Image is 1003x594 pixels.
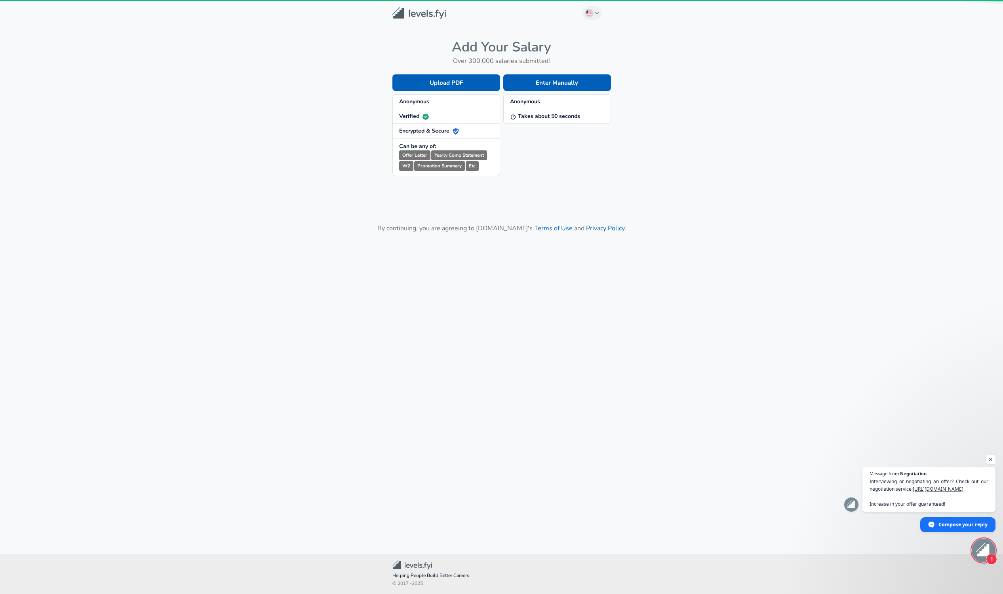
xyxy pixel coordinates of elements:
[900,471,927,476] span: Negotiation
[466,161,479,171] small: Etc
[392,55,611,66] h6: Over 300,000 salaries submitted!
[870,471,899,476] span: Message from
[399,150,430,160] small: Offer Letter
[972,539,995,562] div: Open chat
[399,112,429,120] strong: Verified
[399,161,413,171] small: W2
[392,39,611,55] h4: Add Your Salary
[503,74,611,91] button: Enter Manually
[870,478,988,508] span: Interviewing or negotiating an offer? Check out our negotiation service: Increase in your offer g...
[586,10,592,16] img: English (US)
[392,572,611,580] span: Helping People Build Better Careers
[431,150,487,160] small: Yearly Comp Statement
[399,142,436,150] strong: Can be any of:
[938,518,988,531] span: Compose your reply
[586,224,624,233] a: Privacy Policy
[414,161,465,171] small: Promotion Summary
[392,7,446,19] img: Levels.fyi
[399,98,429,105] strong: Anonymous
[399,127,459,135] strong: Encrypted & Secure
[510,112,580,120] strong: Takes about 50 seconds
[582,6,601,20] button: English (US)
[392,560,432,569] img: Levels.fyi Community
[510,98,540,105] strong: Anonymous
[392,74,500,91] button: Upload PDF
[986,554,997,565] span: 1
[534,224,573,233] a: Terms of Use
[392,580,611,588] span: © 2017 - 2025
